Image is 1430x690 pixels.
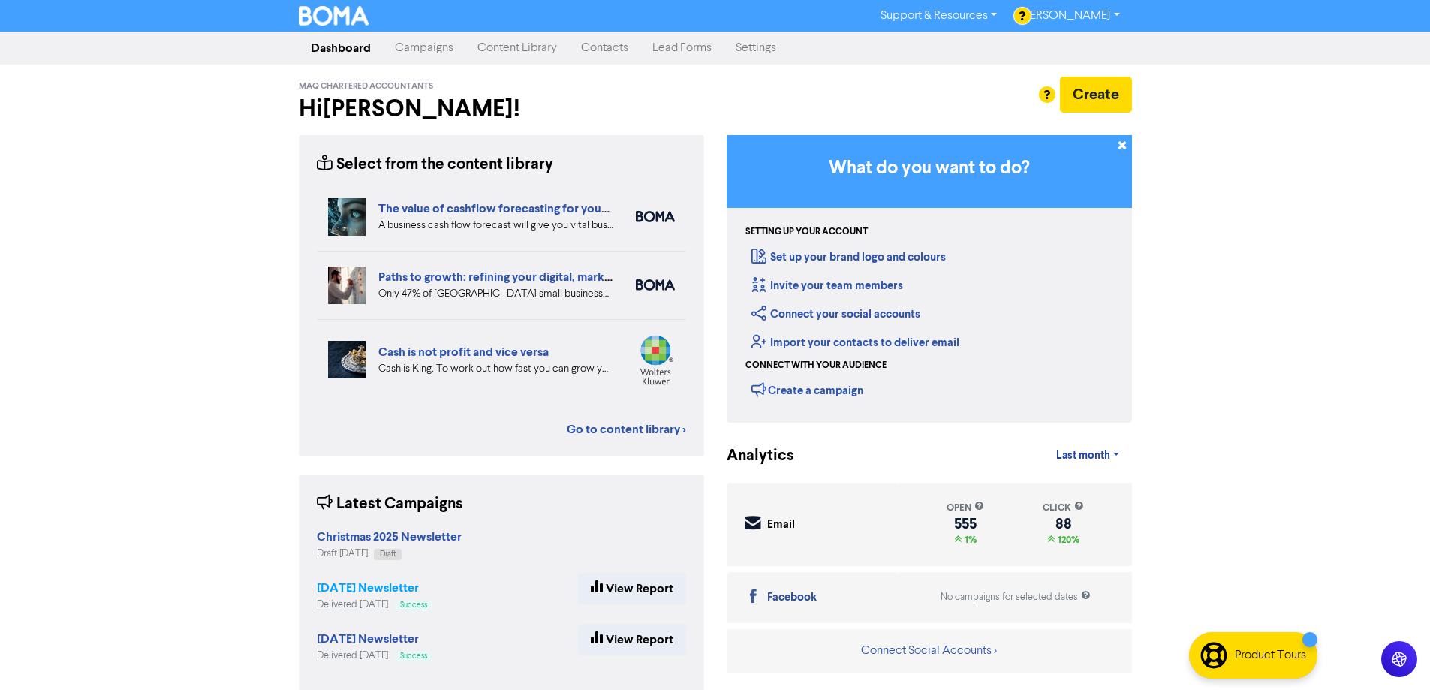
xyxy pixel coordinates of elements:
[767,589,817,607] div: Facebook
[636,211,675,222] img: boma_accounting
[727,135,1132,423] div: Getting Started in BOMA
[578,573,686,604] a: View Report
[317,580,419,595] strong: [DATE] Newsletter
[751,279,903,293] a: Invite your team members
[1056,449,1110,463] span: Last month
[947,518,984,530] div: 555
[727,444,775,468] div: Analytics
[317,547,462,561] div: Draft [DATE]
[745,225,868,239] div: Setting up your account
[751,250,946,264] a: Set up your brand logo and colours
[465,33,569,63] a: Content Library
[380,550,396,558] span: Draft
[1355,618,1430,690] iframe: Chat Widget
[317,532,462,544] a: Christmas 2025 Newsletter
[1043,518,1084,530] div: 88
[962,534,977,546] span: 1%
[378,218,613,234] div: A business cash flow forecast will give you vital business intelligence to help you scenario-plan...
[567,420,686,438] a: Go to content library >
[299,81,433,92] span: MAQ Chartered Accountants
[636,335,675,385] img: wolterskluwer
[378,270,733,285] a: Paths to growth: refining your digital, market and export strategies
[317,649,433,663] div: Delivered [DATE]
[749,158,1109,179] h3: What do you want to do?
[299,95,704,123] h2: Hi [PERSON_NAME] !
[299,33,383,63] a: Dashboard
[1060,77,1132,113] button: Create
[400,652,427,660] span: Success
[299,6,369,26] img: BOMA Logo
[640,33,724,63] a: Lead Forms
[317,529,462,544] strong: Christmas 2025 Newsletter
[869,4,1009,28] a: Support & Resources
[317,634,419,646] a: [DATE] Newsletter
[767,517,795,534] div: Email
[1009,4,1131,28] a: [PERSON_NAME]
[317,598,433,612] div: Delivered [DATE]
[400,601,427,609] span: Success
[317,631,419,646] strong: [DATE] Newsletter
[317,153,553,176] div: Select from the content library
[751,378,863,401] div: Create a campaign
[1055,534,1079,546] span: 120%
[1043,501,1084,515] div: click
[378,201,655,216] a: The value of cashflow forecasting for your business
[860,641,998,661] button: Connect Social Accounts >
[317,493,463,516] div: Latest Campaigns
[636,279,675,291] img: boma
[317,583,419,595] a: [DATE] Newsletter
[569,33,640,63] a: Contacts
[378,361,613,377] div: Cash is King. To work out how fast you can grow your business, you need to look at your projected...
[947,501,984,515] div: open
[1044,441,1131,471] a: Last month
[378,345,549,360] a: Cash is not profit and vice versa
[745,359,887,372] div: Connect with your audience
[751,336,959,350] a: Import your contacts to deliver email
[941,590,1091,604] div: No campaigns for selected dates
[378,286,613,302] div: Only 47% of New Zealand small businesses expect growth in 2025. We’ve highlighted four key ways y...
[578,624,686,655] a: View Report
[724,33,788,63] a: Settings
[751,307,920,321] a: Connect your social accounts
[383,33,465,63] a: Campaigns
